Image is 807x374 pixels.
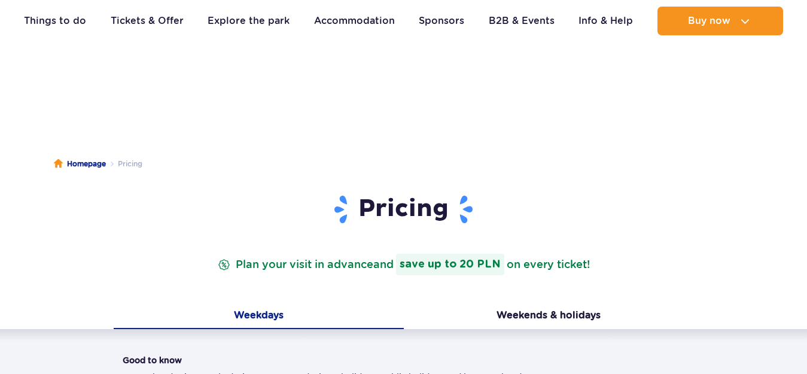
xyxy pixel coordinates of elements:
a: Explore the park [208,7,290,35]
a: Things to do [24,7,86,35]
a: Info & Help [578,7,633,35]
a: Homepage [54,158,106,170]
a: B2B & Events [489,7,555,35]
a: Accommodation [314,7,395,35]
button: Buy now [657,7,783,35]
h1: Pricing [123,194,685,225]
p: Plan your visit in advance on every ticket! [215,254,592,275]
button: Weekends & holidays [404,304,694,329]
a: Tickets & Offer [111,7,184,35]
span: Buy now [688,16,730,26]
strong: Good to know [123,355,182,365]
li: Pricing [106,158,142,170]
button: Weekdays [114,304,404,329]
a: Sponsors [419,7,464,35]
strong: save up to 20 PLN [396,254,504,275]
